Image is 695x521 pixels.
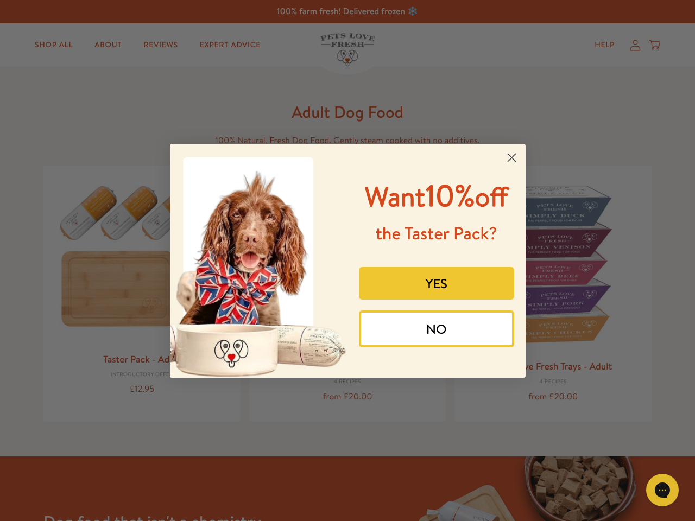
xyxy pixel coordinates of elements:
img: 8afefe80-1ef6-417a-b86b-9520c2248d41.jpeg [170,144,348,378]
span: off [475,178,508,215]
span: the Taster Pack? [376,221,497,245]
iframe: Gorgias live chat messenger [641,470,684,510]
button: NO [359,310,514,347]
button: Close dialog [502,148,521,167]
span: Want [365,178,426,215]
button: YES [359,267,514,300]
span: 10% [365,174,509,216]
